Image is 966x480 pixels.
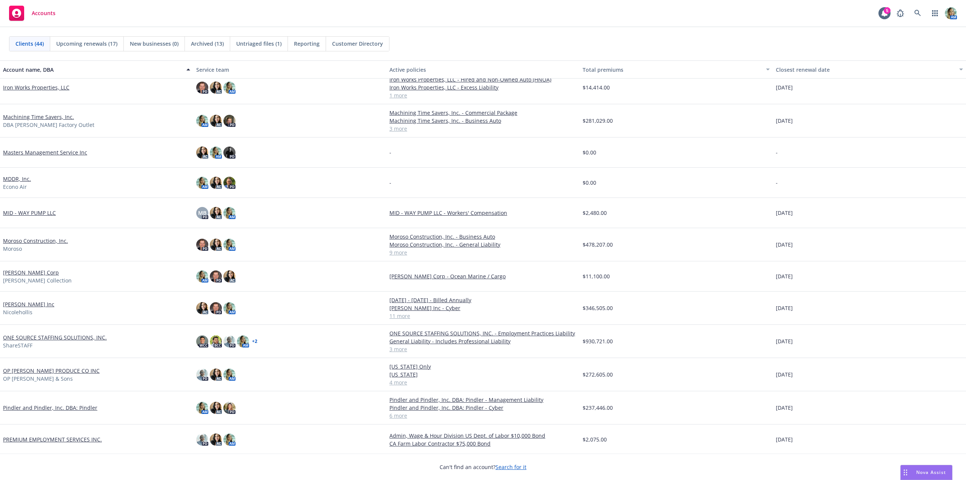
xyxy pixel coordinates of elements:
div: Total premiums [583,66,761,74]
img: photo [196,335,208,347]
a: OP [PERSON_NAME] PRODUCE CO INC [3,367,100,375]
img: photo [223,302,235,314]
span: - [776,148,778,156]
img: photo [210,402,222,414]
span: - [389,179,391,187]
span: [DATE] [776,83,793,91]
span: $478,207.00 [583,241,613,248]
span: New businesses (0) [130,40,178,48]
span: [DATE] [776,337,793,345]
a: Moroso Construction, Inc. - General Liability [389,241,577,248]
span: [DATE] [776,272,793,280]
span: [DATE] [776,435,793,443]
span: Econo Air [3,183,27,191]
a: MID - WAY PUMP LLC - Workers' Compensation [389,209,577,217]
a: Moroso Construction, Inc. [3,237,68,245]
img: photo [196,239,208,251]
span: $0.00 [583,179,596,187]
a: Search for it [495,463,526,471]
a: Pindler and Pindler, Inc. DBA: Pindler [3,404,97,412]
a: PREMIUM EMPLOYMENT SERVICES INC. [3,435,102,443]
a: 11 more [389,312,577,320]
img: photo [210,369,222,381]
span: Reporting [294,40,320,48]
button: Nova Assist [900,465,952,480]
a: Accounts [6,3,58,24]
a: Report a Bug [893,6,908,21]
img: photo [196,115,208,127]
span: [DATE] [776,241,793,248]
a: MDDR, Inc. [3,175,31,183]
span: $930,721.00 [583,337,613,345]
div: 5 [884,7,891,14]
img: photo [196,402,208,414]
a: [PERSON_NAME] Inc [3,300,54,308]
a: 9 more [389,248,577,256]
button: Closest renewal date [773,60,966,79]
span: $0.00 [583,148,596,156]
span: Untriaged files (1) [236,40,281,48]
a: Admin, Wage & Hour Division US Dept. of Labor $10,000 Bond [389,432,577,440]
a: Moroso Construction, Inc. - Business Auto [389,233,577,241]
a: 3 more [389,125,577,133]
img: photo [223,147,235,159]
span: [DATE] [776,304,793,312]
a: General Liability - Includes Professional Liability [389,337,577,345]
img: photo [223,177,235,189]
img: photo [210,270,222,282]
a: Pindler and Pindler, Inc. DBA: Pindler - Cyber [389,404,577,412]
a: Machining Time Savers, Inc. [3,113,74,121]
a: [PERSON_NAME] Corp - Ocean Marine / Cargo [389,272,577,280]
button: Service team [193,60,386,79]
a: Iron Works Properties, LLC - Excess Liability [389,83,577,91]
span: [DATE] [776,117,793,125]
span: Clients (44) [15,40,44,48]
img: photo [223,207,235,219]
img: photo [210,335,222,347]
img: photo [196,369,208,381]
img: photo [196,177,208,189]
a: MID - WAY PUMP LLC [3,209,56,217]
a: Search [910,6,925,21]
a: [DATE] - [DATE] - Billed Annually [389,296,577,304]
img: photo [210,115,222,127]
span: $272,605.00 [583,370,613,378]
img: photo [196,302,208,314]
a: ONE SOURCE STAFFING SOLUTIONS, INC. [3,333,107,341]
span: $2,075.00 [583,435,607,443]
a: Machining Time Savers, Inc. - Commercial Package [389,109,577,117]
span: [DATE] [776,404,793,412]
img: photo [196,270,208,282]
img: photo [210,434,222,446]
img: photo [210,207,222,219]
span: [DATE] [776,209,793,217]
img: photo [223,82,235,94]
a: 3 more [389,345,577,353]
a: [PERSON_NAME] Inc - Cyber [389,304,577,312]
img: photo [223,369,235,381]
span: Moroso [3,245,22,253]
span: OP [PERSON_NAME] & Sons [3,375,73,383]
div: Service team [196,66,383,74]
a: Iron Works Properties, LLC [3,83,69,91]
span: [DATE] [776,370,793,378]
span: $14,414.00 [583,83,610,91]
div: Account name, DBA [3,66,182,74]
span: $2,480.00 [583,209,607,217]
a: ONE SOURCE STAFFING SOLUTIONS, INC. - Employment Practices Liability [389,329,577,337]
span: $237,446.00 [583,404,613,412]
span: [PERSON_NAME] Collection [3,276,72,284]
img: photo [196,82,208,94]
a: Switch app [928,6,943,21]
span: Can't find an account? [440,463,526,471]
a: + 2 [252,339,257,344]
span: $11,100.00 [583,272,610,280]
a: Pindler and Pindler, Inc. DBA: Pindler - Management Liability [389,396,577,404]
div: Active policies [389,66,577,74]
